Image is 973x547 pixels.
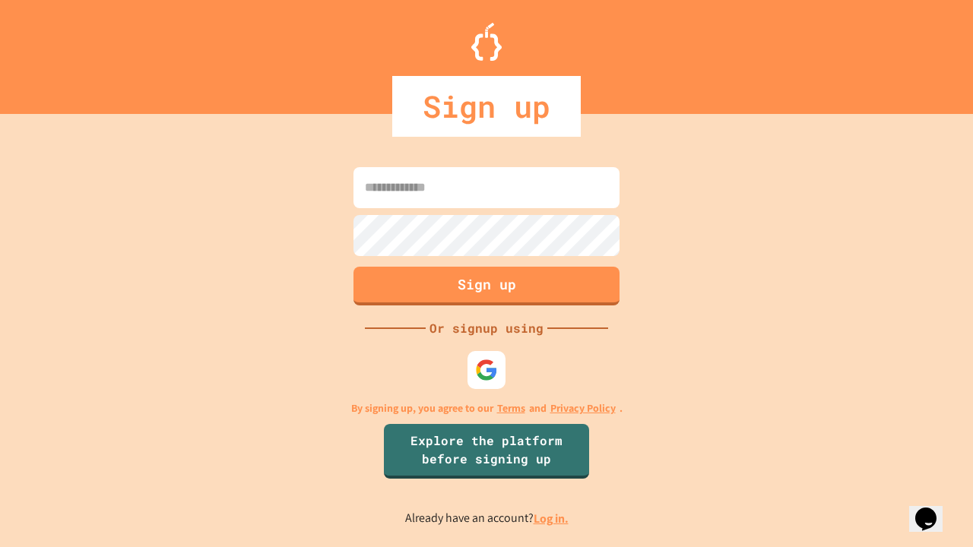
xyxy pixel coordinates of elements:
[351,400,623,416] p: By signing up, you agree to our and .
[909,486,958,532] iframe: chat widget
[392,76,581,137] div: Sign up
[475,359,498,381] img: google-icon.svg
[405,509,569,528] p: Already have an account?
[550,400,616,416] a: Privacy Policy
[534,511,569,526] a: Log in.
[384,424,589,479] a: Explore the platform before signing up
[353,267,620,305] button: Sign up
[471,23,502,61] img: Logo.svg
[497,400,525,416] a: Terms
[426,319,547,337] div: Or signup using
